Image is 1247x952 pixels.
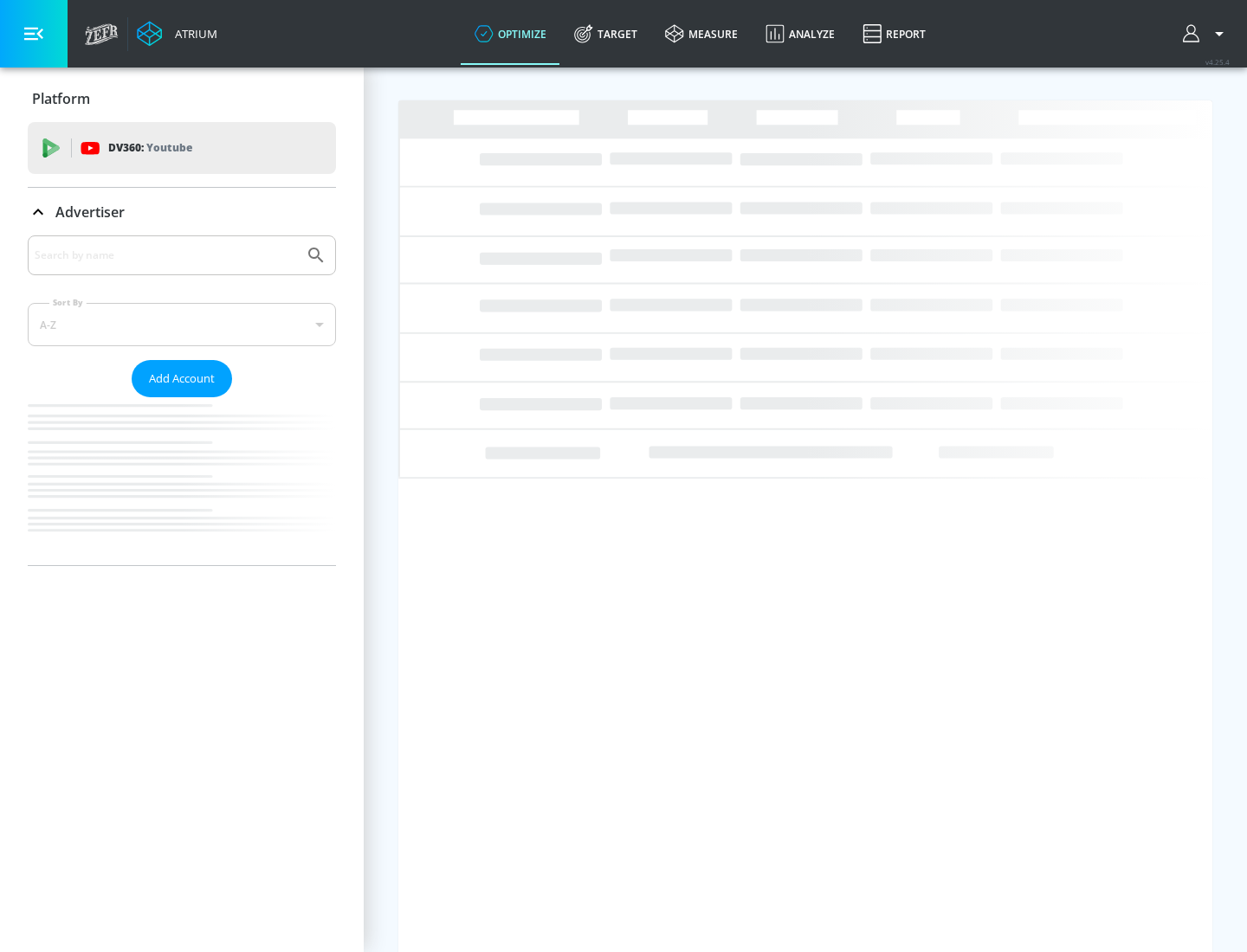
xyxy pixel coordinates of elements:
[28,122,336,174] div: DV360: Youtube
[32,89,90,108] p: Platform
[35,244,297,267] input: Search by name
[28,303,336,346] div: A-Z
[132,360,232,397] button: Add Account
[1205,57,1230,67] span: v 4.25.4
[560,3,651,65] a: Target
[137,21,217,47] a: Atrium
[149,369,215,389] span: Add Account
[168,26,217,42] div: Atrium
[28,235,336,565] div: Advertiser
[752,3,849,65] a: Analyze
[28,188,336,236] div: Advertiser
[461,3,560,65] a: optimize
[849,3,940,65] a: Report
[49,297,87,308] label: Sort By
[651,3,752,65] a: measure
[146,138,192,157] p: Youtube
[28,397,336,565] nav: list of Advertiser
[28,74,336,123] div: Platform
[108,138,192,158] p: DV360:
[55,203,125,222] p: Advertiser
